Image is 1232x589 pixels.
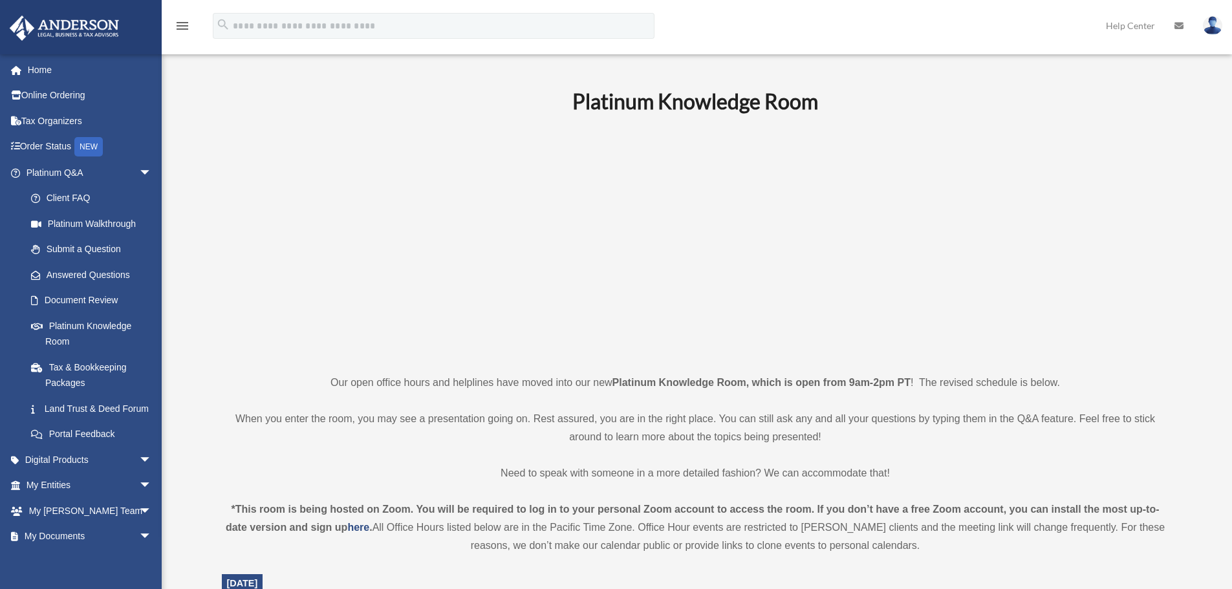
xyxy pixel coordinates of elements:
a: Home [9,57,171,83]
a: Submit a Question [18,237,171,262]
img: User Pic [1203,16,1222,35]
b: Platinum Knowledge Room [572,89,818,114]
a: Platinum Knowledge Room [18,313,165,354]
i: search [216,17,230,32]
div: All Office Hours listed below are in the Pacific Time Zone. Office Hour events are restricted to ... [222,500,1169,555]
a: Answered Questions [18,262,171,288]
a: Document Review [18,288,171,314]
a: here [347,522,369,533]
span: arrow_drop_down [139,447,165,473]
span: arrow_drop_down [139,524,165,550]
a: Tax Organizers [9,108,171,134]
strong: . [369,522,372,533]
div: NEW [74,137,103,156]
i: menu [175,18,190,34]
strong: *This room is being hosted on Zoom. You will be required to log in to your personal Zoom account ... [226,504,1160,533]
strong: Platinum Knowledge Room, which is open from 9am-2pm PT [612,377,911,388]
a: menu [175,23,190,34]
a: Platinum Walkthrough [18,211,171,237]
a: My Entitiesarrow_drop_down [9,473,171,498]
iframe: 231110_Toby_KnowledgeRoom [501,131,889,350]
a: Online Ordering [9,83,171,109]
span: [DATE] [227,578,258,588]
a: Platinum Q&Aarrow_drop_down [9,160,171,186]
a: Order StatusNEW [9,134,171,160]
a: Client FAQ [18,186,171,211]
p: When you enter the room, you may see a presentation going on. Rest assured, you are in the right ... [222,410,1169,446]
a: Land Trust & Deed Forum [18,396,171,422]
a: My Documentsarrow_drop_down [9,524,171,550]
a: Digital Productsarrow_drop_down [9,447,171,473]
p: Our open office hours and helplines have moved into our new ! The revised schedule is below. [222,374,1169,392]
a: Portal Feedback [18,422,171,447]
span: arrow_drop_down [139,498,165,524]
span: arrow_drop_down [139,473,165,499]
a: My [PERSON_NAME] Teamarrow_drop_down [9,498,171,524]
p: Need to speak with someone in a more detailed fashion? We can accommodate that! [222,464,1169,482]
span: arrow_drop_down [139,160,165,186]
img: Anderson Advisors Platinum Portal [6,16,123,41]
a: Tax & Bookkeeping Packages [18,354,171,396]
